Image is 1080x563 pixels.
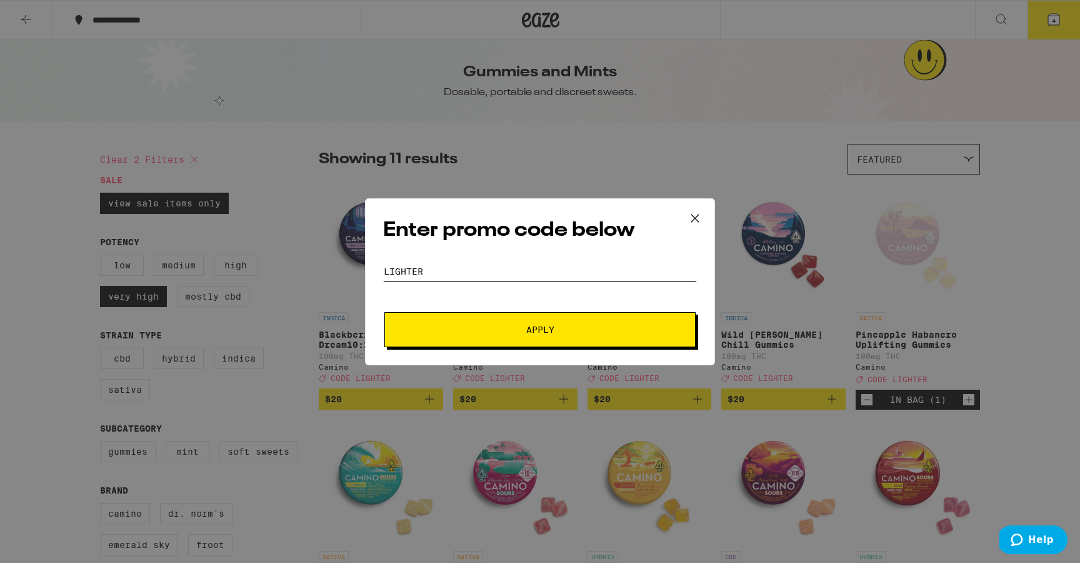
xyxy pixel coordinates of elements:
[384,312,696,347] button: Apply
[526,325,554,334] span: Apply
[383,262,697,281] input: Promo code
[999,525,1067,557] iframe: Opens a widget where you can find more information
[383,216,697,245] h2: Enter promo code below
